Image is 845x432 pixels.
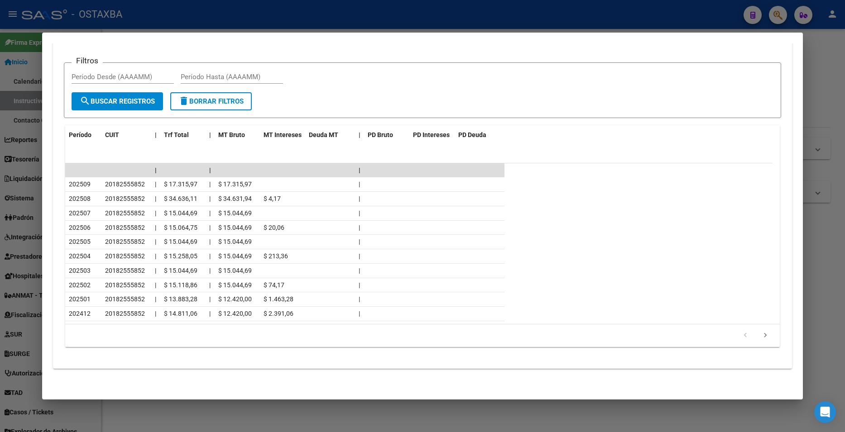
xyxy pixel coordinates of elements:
span: $ 15.044,69 [218,209,252,217]
span: 20182555852 [105,224,145,231]
span: 202505 [69,238,91,245]
span: | [155,310,156,317]
datatable-header-cell: PD Intereses [409,125,455,145]
span: | [155,131,157,138]
span: $ 15.044,69 [164,238,197,245]
a: go to previous page [737,331,754,341]
span: $ 2.391,06 [264,310,293,317]
span: 202502 [69,281,91,289]
span: | [359,310,360,317]
span: 202501 [69,295,91,303]
datatable-header-cell: MT Intereses [260,125,305,145]
span: $ 15.044,69 [218,238,252,245]
mat-icon: delete [178,95,189,106]
span: | [359,238,360,245]
span: $ 15.064,75 [164,224,197,231]
span: $ 20,06 [264,224,284,231]
span: 20182555852 [105,195,145,202]
button: Borrar Filtros [170,92,252,110]
datatable-header-cell: | [355,125,364,145]
span: $ 13.883,28 [164,295,197,303]
span: MT Intereses [264,131,302,138]
mat-icon: search [80,95,91,106]
span: $ 14.811,06 [164,310,197,317]
span: Período [69,131,91,138]
span: | [209,209,211,217]
span: | [359,209,360,217]
span: Buscar Registros [80,97,155,105]
span: $ 34.636,11 [164,195,197,202]
span: | [359,252,360,260]
span: | [359,224,360,231]
span: MT Bruto [218,131,245,138]
datatable-header-cell: CUIT [101,125,151,145]
span: 20182555852 [105,267,145,274]
span: $ 12.420,00 [218,295,252,303]
span: 202506 [69,224,91,231]
span: | [209,310,211,317]
span: | [155,238,156,245]
datatable-header-cell: Trf Total [160,125,206,145]
span: 202412 [69,310,91,317]
span: $ 15.044,69 [218,281,252,289]
span: $ 213,36 [264,252,288,260]
span: | [359,166,360,174]
button: Buscar Registros [72,92,163,110]
span: | [209,238,211,245]
span: 20182555852 [105,281,145,289]
span: | [155,195,156,202]
span: $ 15.044,69 [164,209,197,217]
span: Trf Total [164,131,189,138]
span: | [155,295,156,303]
div: Open Intercom Messenger [814,401,836,423]
span: $ 17.315,97 [218,180,252,188]
a: go to next page [757,331,774,341]
span: | [359,180,360,188]
h3: Filtros [72,56,103,66]
span: | [209,295,211,303]
span: $ 15.044,69 [164,267,197,274]
span: $ 17.315,97 [164,180,197,188]
span: $ 15.258,05 [164,252,197,260]
datatable-header-cell: PD Deuda [455,125,504,145]
span: | [155,267,156,274]
span: | [155,180,156,188]
span: $ 15.044,69 [218,224,252,231]
span: 20182555852 [105,295,145,303]
span: PD Deuda [458,131,486,138]
datatable-header-cell: PD Bruto [364,125,409,145]
span: | [209,166,211,174]
span: | [155,281,156,289]
span: $ 1.463,28 [264,295,293,303]
span: 20182555852 [105,209,145,217]
span: PD Intereses [413,131,450,138]
span: PD Bruto [368,131,393,138]
span: | [155,209,156,217]
span: $ 12.420,00 [218,310,252,317]
span: $ 74,17 [264,281,284,289]
span: 20182555852 [105,252,145,260]
span: | [359,267,360,274]
span: | [359,295,360,303]
span: $ 15.044,69 [218,267,252,274]
span: | [209,252,211,260]
span: | [209,267,211,274]
span: | [209,281,211,289]
span: Deuda MT [309,131,338,138]
span: 202509 [69,180,91,188]
span: 20182555852 [105,310,145,317]
span: 20182555852 [105,180,145,188]
datatable-header-cell: Período [65,125,101,145]
span: $ 4,17 [264,195,281,202]
span: | [209,224,211,231]
span: 20182555852 [105,238,145,245]
span: | [155,252,156,260]
span: 202504 [69,252,91,260]
span: $ 15.118,86 [164,281,197,289]
datatable-header-cell: Deuda MT [305,125,355,145]
span: $ 34.631,94 [218,195,252,202]
span: | [209,195,211,202]
datatable-header-cell: | [206,125,215,145]
span: 202508 [69,195,91,202]
span: | [155,224,156,231]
